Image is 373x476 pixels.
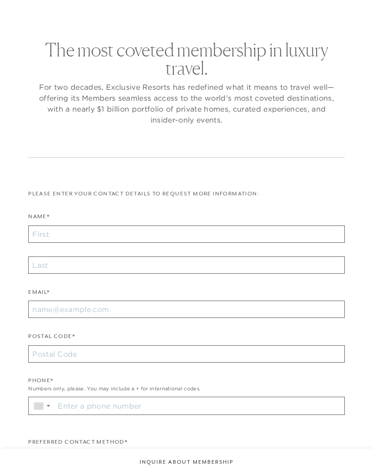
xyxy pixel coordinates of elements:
[28,288,50,301] label: Email*
[28,256,345,274] input: Last
[28,212,50,225] label: Name*
[55,397,344,415] input: Enter a phone number
[45,403,51,409] span: ▼
[29,397,55,415] div: Country Code Selector
[28,385,345,393] div: Numbers only, please. You may include a + for international codes.
[28,345,345,363] input: Postal Code
[28,189,345,198] p: Please enter your contact details to request more information:
[28,332,75,345] label: Postal Code*
[36,82,337,125] p: For two decades, Exclusive Resorts has redefined what it means to travel well—offering its Member...
[36,41,337,77] h2: The most coveted membership in luxury travel.
[352,10,364,16] button: Open navigation
[28,225,345,243] input: First
[28,376,345,385] div: Phone*
[28,301,345,318] input: name@example.com
[28,438,127,451] legend: Preferred Contact Method*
